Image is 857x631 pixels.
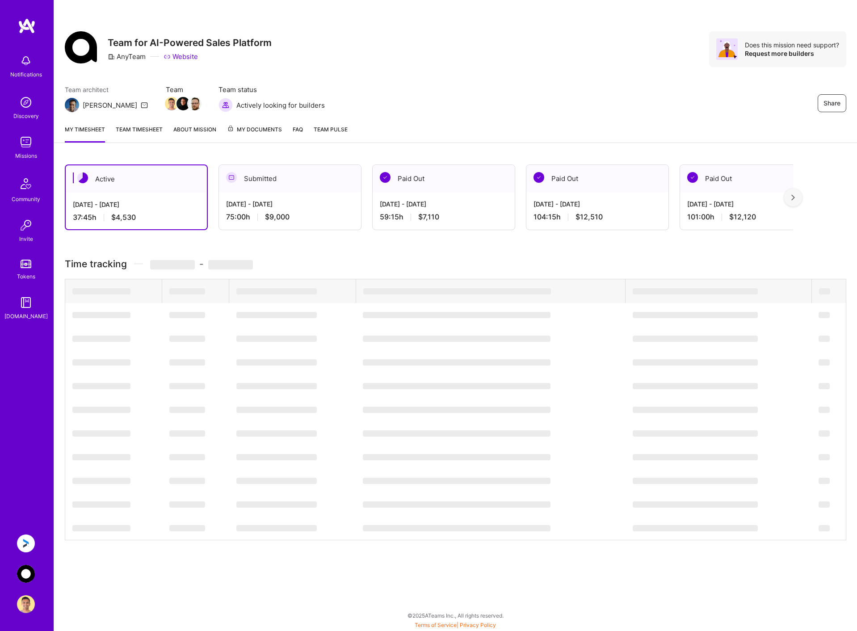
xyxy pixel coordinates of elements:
div: Submitted [219,165,361,192]
span: ‌ [363,288,551,294]
span: ‌ [169,407,205,413]
span: ‌ [72,312,130,318]
div: AnyTeam [108,52,146,61]
span: ‌ [72,454,130,460]
img: Team Member Avatar [188,97,202,110]
span: ‌ [169,478,205,484]
span: ‌ [363,430,550,437]
span: $9,000 [265,212,290,222]
a: My timesheet [65,125,105,143]
img: Active [77,172,88,183]
span: ‌ [236,430,317,437]
span: ‌ [72,383,130,389]
div: 101:00 h [687,212,815,222]
i: icon Mail [141,101,148,109]
span: ‌ [819,501,830,508]
span: ‌ [363,525,550,531]
span: ‌ [633,525,758,531]
span: ‌ [236,359,317,366]
div: Missions [15,151,37,160]
img: AnyTeam: Team for AI-Powered Sales Platform [17,565,35,583]
span: ‌ [236,336,317,342]
img: Invite [17,216,35,234]
a: Website [164,52,198,61]
div: [PERSON_NAME] [83,101,137,110]
span: ‌ [72,407,130,413]
img: guide book [17,294,35,311]
span: ‌ [633,359,758,366]
span: ‌ [633,336,758,342]
div: Tokens [17,272,35,281]
span: - [150,258,253,269]
span: ‌ [169,312,205,318]
span: ‌ [633,383,758,389]
span: ‌ [363,501,550,508]
span: $12,120 [729,212,756,222]
img: Anguleris: BIMsmart AI MVP [17,534,35,552]
a: Team Member Avatar [166,96,177,111]
span: ‌ [363,312,550,318]
div: [DATE] - [DATE] [226,199,354,209]
img: Team Member Avatar [176,97,190,110]
a: Terms of Service [415,622,457,628]
span: ‌ [819,383,830,389]
img: right [791,194,795,201]
img: logo [18,18,36,34]
span: $12,510 [576,212,603,222]
span: Actively looking for builders [236,101,325,110]
button: Share [818,94,846,112]
span: ‌ [819,288,830,294]
span: ‌ [150,260,195,269]
span: ‌ [169,525,205,531]
span: ‌ [363,407,550,413]
div: [DATE] - [DATE] [73,200,200,209]
span: ‌ [236,525,317,531]
div: © 2025 ATeams Inc., All rights reserved. [54,604,857,627]
span: ‌ [208,260,253,269]
div: Paid Out [680,165,822,192]
a: Team Pulse [314,125,348,143]
img: Paid Out [380,172,391,183]
span: ‌ [633,430,758,437]
div: Request more builders [745,49,839,58]
a: Anguleris: BIMsmart AI MVP [15,534,37,552]
div: 37:45 h [73,213,200,222]
span: ‌ [363,383,550,389]
img: Actively looking for builders [218,98,233,112]
span: ‌ [169,288,205,294]
span: $4,530 [111,213,136,222]
div: [DATE] - [DATE] [534,199,661,209]
div: [DATE] - [DATE] [687,199,815,209]
a: Team timesheet [116,125,163,143]
span: ‌ [72,501,130,508]
a: AnyTeam: Team for AI-Powered Sales Platform [15,565,37,583]
span: ‌ [633,454,758,460]
span: ‌ [236,312,317,318]
span: ‌ [633,312,758,318]
div: 104:15 h [534,212,661,222]
img: Team Architect [65,98,79,112]
span: ‌ [169,359,205,366]
img: Team Member Avatar [165,97,178,110]
span: ‌ [236,383,317,389]
div: Active [66,165,207,193]
h3: Time tracking [65,258,846,269]
span: ‌ [72,525,130,531]
span: Team architect [65,85,148,94]
div: [DATE] - [DATE] [380,199,508,209]
div: Invite [19,234,33,244]
span: ‌ [169,430,205,437]
img: Community [15,173,37,194]
div: Notifications [10,70,42,79]
div: [DOMAIN_NAME] [4,311,48,321]
a: User Avatar [15,595,37,613]
div: Community [12,194,40,204]
span: Team status [218,85,325,94]
img: tokens [21,260,31,268]
span: ‌ [819,407,830,413]
span: ‌ [72,336,130,342]
img: Paid Out [534,172,544,183]
span: Team Pulse [314,126,348,133]
span: ‌ [169,454,205,460]
span: ‌ [169,501,205,508]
